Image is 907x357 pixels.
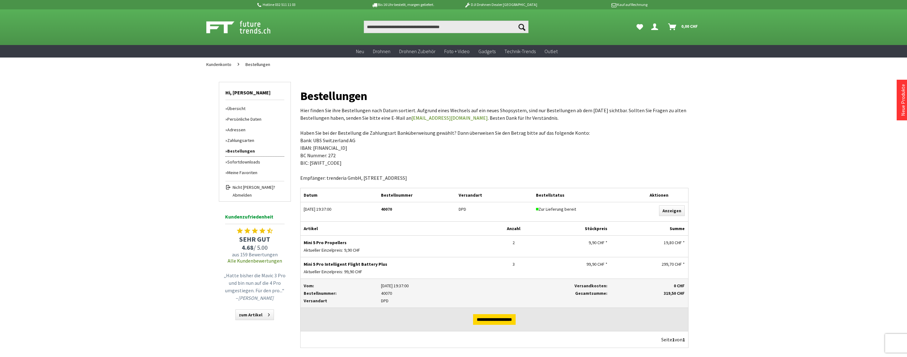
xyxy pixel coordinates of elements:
[533,188,630,202] div: Bestellstatus
[683,336,685,343] span: 1
[304,269,343,274] span: Aktueller Einzelpreis:
[225,181,284,198] a: Nicht [PERSON_NAME]? Abmelden
[536,289,607,297] p: Gesamtsumme:
[304,239,491,246] p: Mini 5 Pro Propellers
[233,192,284,198] span: Abmelden
[300,107,688,182] p: Hier finden Sie ihre Bestellungen nach Datum sortiert. Aufgrund eines Wechsels auf ein neues Shop...
[352,45,368,58] a: Neu
[456,188,533,202] div: Versandart
[301,188,378,202] div: Datum
[681,21,698,31] span: 0,00 CHF
[614,239,685,246] div: 19,80 CHF *
[304,247,343,253] span: Aktueller Einzelpreis:
[206,19,284,35] img: Shop Futuretrends - zur Startseite wechseln
[672,336,675,343] span: 1
[224,272,286,302] p: „Hatte bisher die Mavic 3 Pro und bin nun auf die 4 Pro umgestiegen. Für den pro...“ –
[354,1,452,8] p: Bis 16 Uhr bestellt, morgen geliefert.
[304,282,375,289] p: Vom:
[222,244,288,251] span: / 5.00
[399,48,435,54] span: Drohnen Zubehör
[900,84,906,116] a: Neue Produkte
[497,239,530,246] div: 2
[666,21,701,33] a: Warenkorb
[452,1,549,8] p: DJI Drohnen Dealer [GEOGRAPHIC_DATA]
[633,21,646,33] a: Meine Favoriten
[225,103,284,114] a: Übersicht
[536,260,607,268] div: 99,90 CHF *
[304,289,375,297] p: Bestellnummer:
[536,205,627,213] div: Zur Lieferung bereit
[228,258,282,264] a: Alle Kundenbewertungen
[440,45,474,58] a: Foto + Video
[515,21,528,33] button: Suchen
[304,205,375,213] div: [DATE] 19:37:00
[356,48,364,54] span: Neu
[614,260,685,268] div: 299,70 CHF *
[533,222,611,235] div: Stückpreis
[225,124,284,135] a: Adressen
[504,48,536,54] span: Technik-Trends
[245,62,270,67] span: Bestellungen
[238,295,274,301] em: [PERSON_NAME]
[497,260,530,268] div: 3
[242,244,254,251] span: 4.68
[225,167,284,178] a: Meine Favoriten
[243,184,275,190] span: [PERSON_NAME]?
[444,48,470,54] span: Foto + Video
[661,334,685,344] div: Seite von
[256,1,354,8] p: Hotline 032 511 11 03
[344,247,360,253] span: 9,90 CHF
[368,45,395,58] a: Drohnen
[300,85,688,107] h1: Bestellungen
[459,205,530,213] div: DPD
[225,213,285,224] span: Kundenzufriedenheit
[544,48,558,54] span: Outlet
[233,184,242,190] span: Nicht
[649,21,663,33] a: Hi, Richard - Dein Konto
[614,282,685,289] p: 0 CHF
[222,235,288,244] span: SEHR GUT
[381,289,530,297] p: 40070
[225,114,284,124] a: Persönliche Daten
[373,48,390,54] span: Drohnen
[614,289,685,297] p: 319,50 CHF
[378,188,456,202] div: Bestellnummer
[500,45,540,58] a: Technik-Trends
[478,48,496,54] span: Gadgets
[225,135,284,146] a: Zahlungsarten
[364,21,528,33] input: Produkt, Marke, Kategorie, EAN, Artikelnummer…
[474,45,500,58] a: Gadgets
[540,45,562,58] a: Outlet
[344,269,362,274] span: 99,90 CHF
[381,282,530,289] p: [DATE] 19:37:00
[304,297,375,304] p: Versandart
[494,222,533,235] div: Anzahl
[395,45,440,58] a: Drohnen Zubehör
[550,1,647,8] p: Kauf auf Rechnung
[630,188,688,202] div: Aktionen
[381,205,452,213] div: 40070
[536,239,607,246] div: 9,90 CHF *
[225,82,284,100] span: Hi, [PERSON_NAME]
[411,115,488,121] a: [EMAIL_ADDRESS][DOMAIN_NAME]
[301,222,494,235] div: Artikel
[222,251,288,258] span: aus 159 Bewertungen
[206,62,231,67] span: Kundenkonto
[304,260,491,268] p: Mini 5 Pro Intelligent Flight Battery Plus
[203,58,234,71] a: Kundenkonto
[235,309,274,320] a: zum Artikel
[659,205,685,216] a: Anzeigen
[242,58,273,71] a: Bestellungen
[536,282,607,289] p: Versandkosten:
[225,157,284,167] a: Sofortdownloads
[225,146,284,157] a: Bestellungen
[611,222,688,235] div: Summe
[381,297,530,304] p: DPD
